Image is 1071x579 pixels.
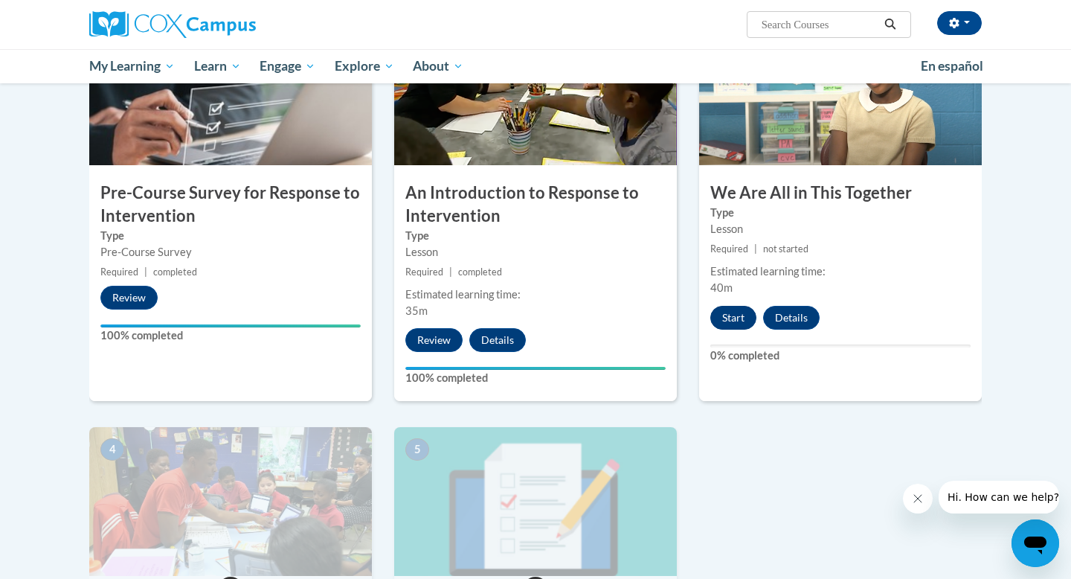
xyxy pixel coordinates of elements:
[100,286,158,310] button: Review
[710,263,971,280] div: Estimated learning time:
[250,49,325,83] a: Engage
[879,16,901,33] button: Search
[449,266,452,278] span: |
[710,306,756,330] button: Start
[89,11,372,38] a: Cox Campus
[405,367,666,370] div: Your progress
[405,304,428,317] span: 35m
[100,244,361,260] div: Pre-Course Survey
[194,57,241,75] span: Learn
[413,57,463,75] span: About
[405,438,429,461] span: 5
[458,266,502,278] span: completed
[763,306,820,330] button: Details
[325,49,404,83] a: Explore
[184,49,251,83] a: Learn
[710,243,748,255] span: Required
[710,281,733,294] span: 40m
[1011,519,1059,567] iframe: Button to launch messaging window
[939,481,1059,514] iframe: Message from company
[89,57,175,75] span: My Learning
[153,266,197,278] span: completed
[405,244,666,260] div: Lesson
[100,228,361,244] label: Type
[921,58,983,74] span: En español
[80,49,184,83] a: My Learning
[911,51,993,82] a: En español
[710,348,971,364] label: 0% completed
[710,205,971,221] label: Type
[394,16,677,165] img: Course Image
[394,182,677,228] h3: An Introduction to Response to Intervention
[67,49,1004,83] div: Main menu
[903,484,933,514] iframe: Close message
[760,16,879,33] input: Search Courses
[754,243,757,255] span: |
[405,266,443,278] span: Required
[404,49,474,83] a: About
[405,287,666,303] div: Estimated learning time:
[405,328,463,352] button: Review
[100,438,124,461] span: 4
[937,11,982,35] button: Account Settings
[394,427,677,576] img: Course Image
[699,16,982,165] img: Course Image
[763,243,808,255] span: not started
[405,228,666,244] label: Type
[100,327,361,344] label: 100% completed
[405,370,666,386] label: 100% completed
[699,182,982,205] h3: We Are All in This Together
[469,328,526,352] button: Details
[710,221,971,237] div: Lesson
[144,266,147,278] span: |
[335,57,394,75] span: Explore
[89,427,372,576] img: Course Image
[89,11,256,38] img: Cox Campus
[89,16,372,165] img: Course Image
[260,57,315,75] span: Engage
[100,266,138,278] span: Required
[89,182,372,228] h3: Pre-Course Survey for Response to Intervention
[100,324,361,327] div: Your progress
